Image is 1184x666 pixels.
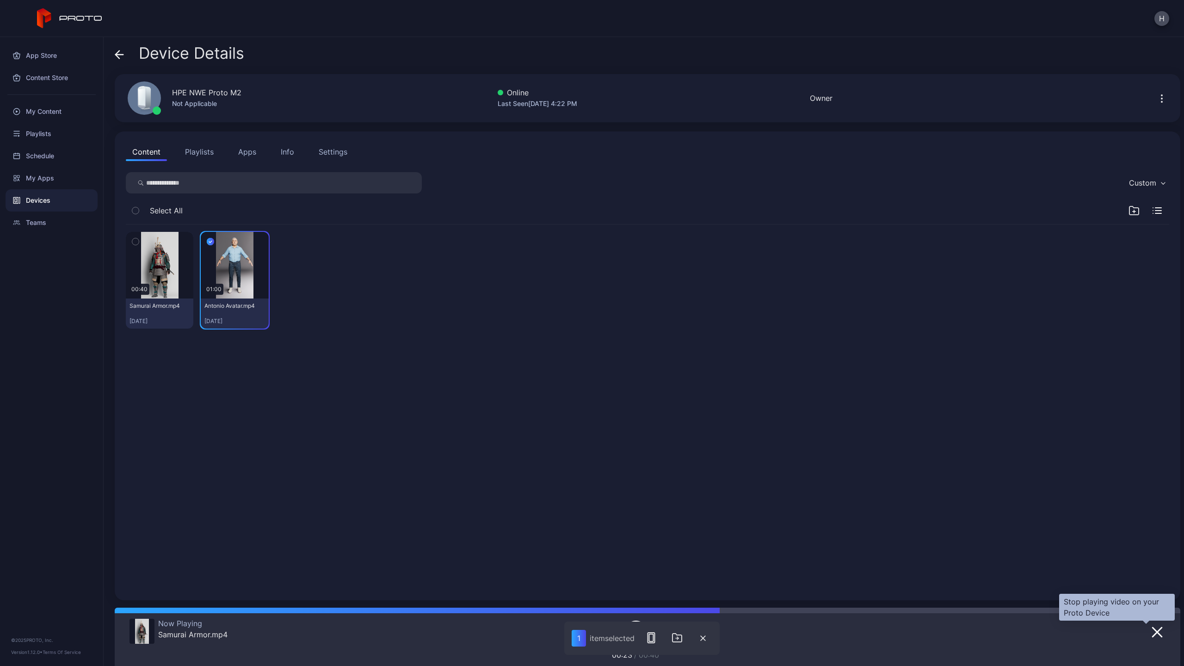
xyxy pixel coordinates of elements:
[1064,596,1170,618] div: Stop playing video on your Proto Device
[810,93,832,104] div: Owner
[498,98,577,109] div: Last Seen [DATE] 4:22 PM
[6,145,98,167] a: Schedule
[6,44,98,67] a: App Store
[204,302,255,310] div: Antonio Avatar.mp4
[232,143,263,161] button: Apps
[1124,172,1169,193] button: Custom
[274,143,301,161] button: Info
[43,649,81,655] a: Terms Of Service
[204,317,265,325] div: [DATE]
[158,630,228,639] div: Samurai Armor.mp4
[634,650,637,660] span: /
[6,167,98,189] a: My Apps
[201,299,268,329] button: Antonio Avatar.mp4[DATE]
[1154,11,1169,26] button: H
[281,146,294,157] div: Info
[11,649,43,655] span: Version 1.12.0 •
[6,123,98,145] a: Playlists
[172,98,241,109] div: Not Applicable
[1129,178,1156,187] div: Custom
[498,87,577,98] div: Online
[572,630,586,647] div: 1
[129,317,190,325] div: [DATE]
[319,146,347,157] div: Settings
[6,212,98,234] a: Teams
[126,299,193,329] button: Samurai Armor.mp4[DATE]
[11,636,92,644] div: © 2025 PROTO, Inc.
[6,100,98,123] a: My Content
[639,650,659,660] span: 00:40
[612,650,632,660] span: 00:23
[6,67,98,89] a: Content Store
[312,143,354,161] button: Settings
[150,205,183,216] span: Select All
[6,189,98,212] a: Devices
[179,143,220,161] button: Playlists
[126,143,167,161] button: Content
[172,87,241,98] div: HPE NWE Proto M2
[129,302,180,310] div: Samurai Armor.mp4
[590,634,635,643] div: item selected
[139,44,244,62] span: Device Details
[158,619,228,628] div: Now Playing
